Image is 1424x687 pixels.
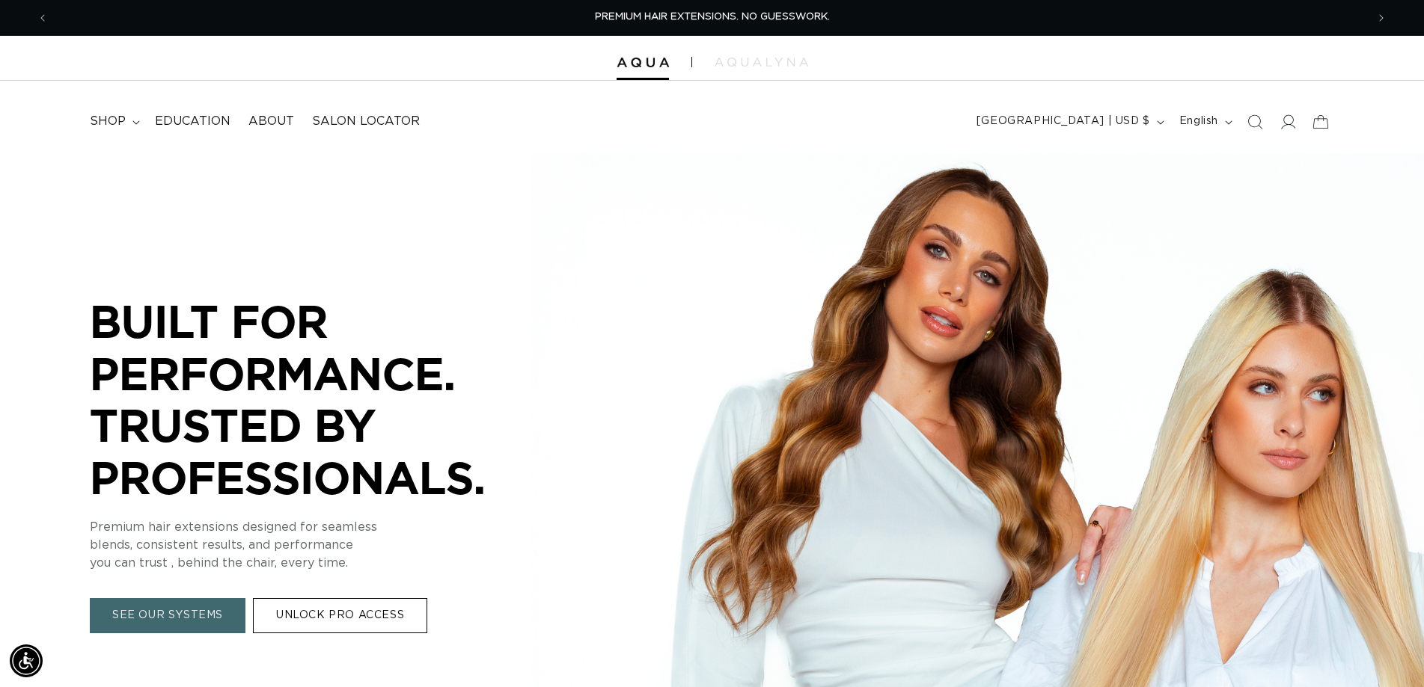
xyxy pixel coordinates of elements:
button: [GEOGRAPHIC_DATA] | USD $ [968,108,1170,136]
span: Education [155,114,230,129]
a: Education [146,105,239,138]
a: Salon Locator [303,105,429,138]
a: About [239,105,303,138]
summary: shop [81,105,146,138]
p: Premium hair extensions designed for seamless [90,518,539,536]
a: SEE OUR SYSTEMS [90,598,245,633]
p: BUILT FOR PERFORMANCE. TRUSTED BY PROFESSIONALS. [90,295,539,503]
p: you can trust , behind the chair, every time. [90,554,539,572]
span: About [248,114,294,129]
a: UNLOCK PRO ACCESS [253,598,427,633]
summary: Search [1238,105,1271,138]
button: Next announcement [1365,4,1398,32]
span: English [1179,114,1218,129]
div: Accessibility Menu [10,644,43,677]
span: PREMIUM HAIR EXTENSIONS. NO GUESSWORK. [595,12,830,22]
button: Previous announcement [26,4,59,32]
span: shop [90,114,126,129]
button: English [1170,108,1238,136]
img: Aqua Hair Extensions [617,58,669,68]
span: Salon Locator [312,114,420,129]
p: blends, consistent results, and performance [90,536,539,554]
img: aqualyna.com [715,58,808,67]
span: [GEOGRAPHIC_DATA] | USD $ [977,114,1150,129]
